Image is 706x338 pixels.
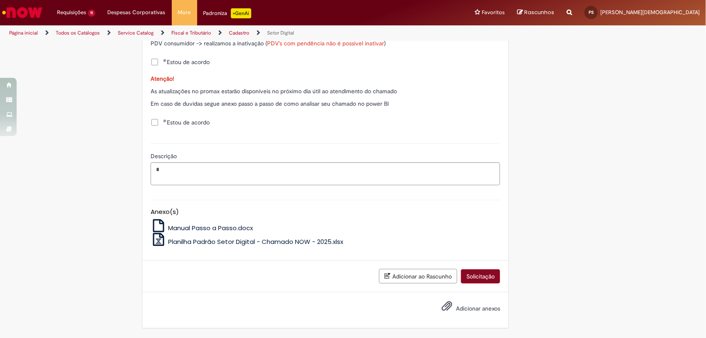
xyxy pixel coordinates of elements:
[589,10,594,15] span: PS
[151,87,500,95] p: As atualizações no promax estarão disponíveis no próximo dia útil ao atendimento do chamado
[163,59,167,62] span: Obrigatório Preenchido
[57,8,86,17] span: Requisições
[168,237,343,246] span: Planilha Padrão Setor Digital - Chamado NOW - 2025.xlsx
[267,40,384,47] span: PDV's com pendência não é possivel inativar
[461,269,500,283] button: Solicitação
[178,8,191,17] span: More
[203,8,251,18] div: Padroniza
[88,10,95,17] span: 11
[600,9,700,16] span: [PERSON_NAME][DEMOGRAPHIC_DATA]
[151,152,178,160] span: Descrição
[151,75,174,82] strong: Atenção!
[151,209,500,216] h5: Anexo(s)
[151,162,500,185] textarea: Descrição
[151,237,343,246] a: Planilha Padrão Setor Digital - Chamado NOW - 2025.xlsx
[163,58,210,66] span: Estou de acordo
[439,298,454,318] button: Adicionar anexos
[229,30,249,36] a: Cadastro
[151,39,500,47] p: PDV consumidor -> realizamos a inativação ( )
[456,305,500,312] span: Adicionar anexos
[482,8,505,17] span: Favoritos
[163,118,210,127] span: Estou de acordo
[118,30,154,36] a: Service Catalog
[108,8,166,17] span: Despesas Corporativas
[267,30,294,36] a: Setor Digital
[524,8,554,16] span: Rascunhos
[171,30,211,36] a: Fiscal e Tributário
[379,269,457,283] button: Adicionar ao Rascunho
[9,30,38,36] a: Página inicial
[1,4,44,21] img: ServiceNow
[151,224,253,232] a: Manual Passo a Passo.docx
[163,119,167,122] span: Obrigatório Preenchido
[168,224,253,232] span: Manual Passo a Passo.docx
[56,30,100,36] a: Todos os Catálogos
[151,99,500,108] p: Em caso de duvidas segue anexo passo a passo de como analisar seu chamado no power BI
[6,25,464,41] ul: Trilhas de página
[517,9,554,17] a: Rascunhos
[231,8,251,18] p: +GenAi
